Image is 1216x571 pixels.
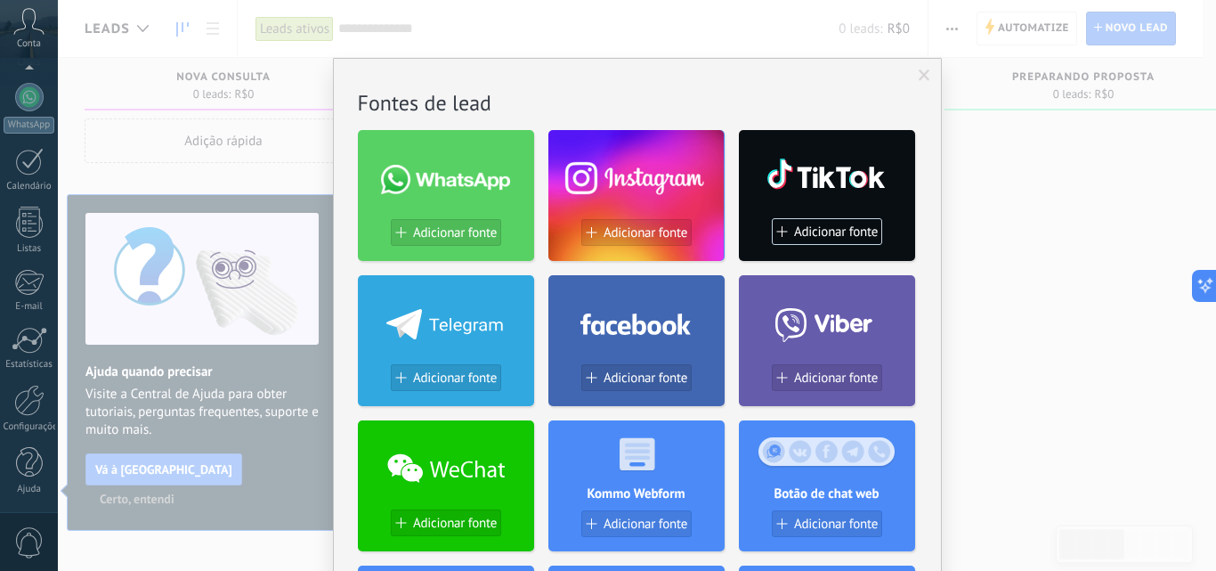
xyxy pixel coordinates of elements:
[4,181,55,192] div: Calendário
[772,510,882,537] button: Adicionar fonte
[17,38,41,50] span: Conta
[772,364,882,391] button: Adicionar fonte
[4,301,55,313] div: E-mail
[391,364,501,391] button: Adicionar fonte
[581,510,692,537] button: Adicionar fonte
[413,516,497,531] span: Adicionar fonte
[604,225,687,241] span: Adicionar fonte
[391,510,501,536] button: Adicionar fonte
[413,371,497,386] span: Adicionar fonte
[391,219,501,246] button: Adicionar fonte
[4,243,55,255] div: Listas
[4,484,55,495] div: Ajuda
[358,89,917,117] h2: Fontes de lead
[794,224,878,240] span: Adicionar fonte
[772,218,882,245] button: Adicionar fonte
[604,371,687,386] span: Adicionar fonte
[548,485,725,502] h4: Kommo Webform
[4,421,55,433] div: Configurações
[794,517,878,532] span: Adicionar fonte
[4,117,54,134] div: WhatsApp
[794,371,878,386] span: Adicionar fonte
[581,219,692,246] button: Adicionar fonte
[4,359,55,371] div: Estatísticas
[739,485,915,502] h4: Botão de chat web
[604,517,687,532] span: Adicionar fonte
[581,364,692,391] button: Adicionar fonte
[413,225,497,241] span: Adicionar fonte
